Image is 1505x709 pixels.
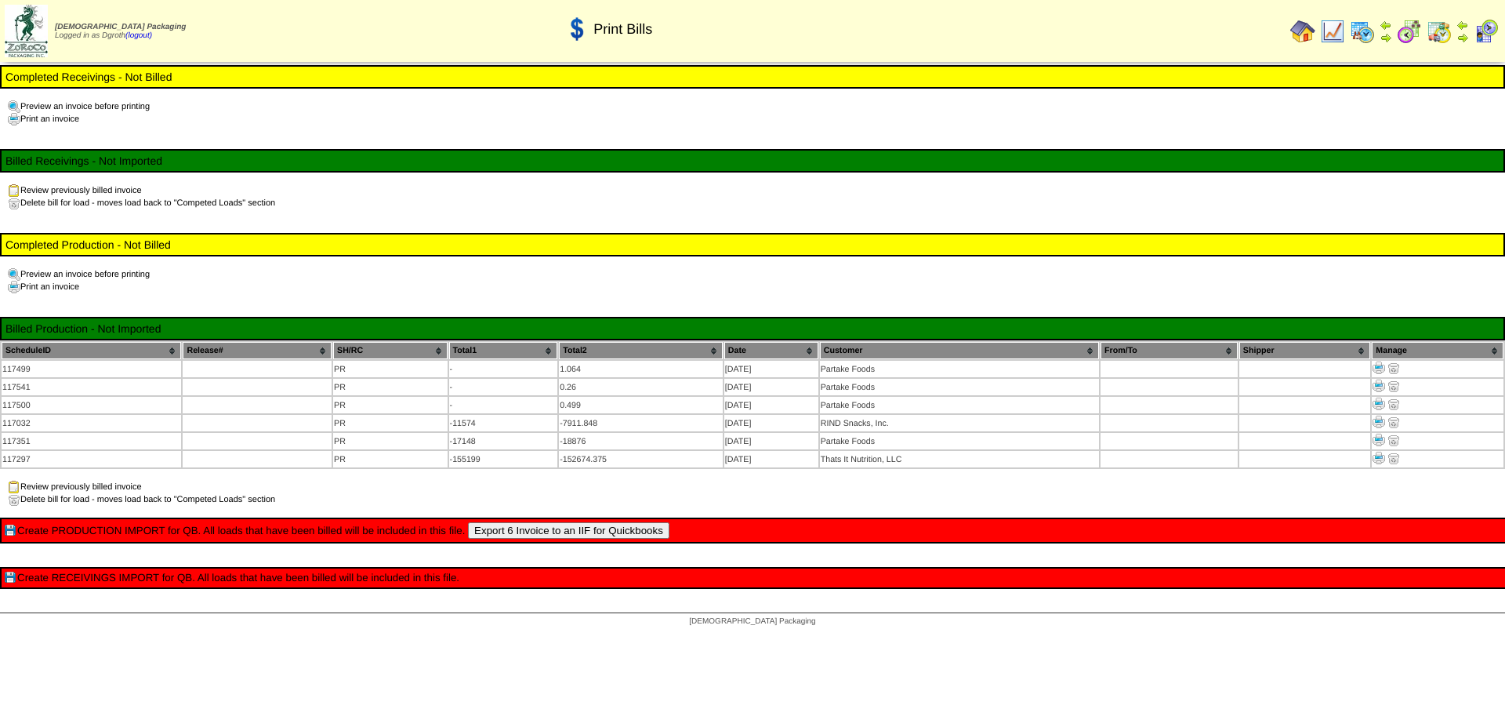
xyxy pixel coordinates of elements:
[724,361,818,377] td: [DATE]
[5,322,1500,336] td: Billed Production - Not Imported
[1373,398,1385,410] img: Print
[5,5,48,57] img: zoroco-logo-small.webp
[5,238,1500,252] td: Completed Production - Not Billed
[5,525,17,537] img: save.gif
[1320,19,1345,44] img: line_graph.gif
[1456,31,1469,44] img: arrowright.gif
[1373,416,1385,428] img: Print
[559,361,723,377] td: 1.064
[1350,19,1375,44] img: calendarprod.gif
[5,70,1500,84] td: Completed Receivings - Not Billed
[468,522,669,539] button: Export 6 Invoice to an IIF for Quickbooks
[1397,19,1422,44] img: calendarblend.gif
[820,451,1099,467] td: Thats It Nutrition, LLC
[183,342,332,359] th: Release#
[1387,362,1400,374] img: delete.gif
[8,281,20,293] img: print.gif
[1373,452,1385,464] img: Print
[333,361,448,377] td: PR
[55,23,186,40] span: Logged in as Dgroth
[1474,19,1499,44] img: calendarcustomer.gif
[1101,342,1238,359] th: From/To
[820,342,1099,359] th: Customer
[593,21,652,38] span: Print Bills
[820,433,1099,449] td: Partake Foods
[820,415,1099,431] td: RIND Snacks, Inc.
[465,525,669,536] a: Export 6 Invoice to an IIF for Quickbooks
[724,379,818,395] td: [DATE]
[2,433,181,449] td: 117351
[1380,19,1392,31] img: arrowleft.gif
[1373,380,1385,392] img: Print
[1387,434,1400,446] img: delete.gif
[333,342,448,359] th: SH/RC
[820,361,1099,377] td: Partake Foods
[333,433,448,449] td: PR
[1427,19,1452,44] img: calendarinout.gif
[724,451,818,467] td: [DATE]
[2,415,181,431] td: 117032
[55,23,186,31] span: [DEMOGRAPHIC_DATA] Packaging
[559,379,723,395] td: 0.26
[449,397,558,413] td: -
[8,268,20,281] img: preview.gif
[8,184,20,197] img: clipboard.gif
[820,379,1099,395] td: Partake Foods
[449,451,558,467] td: -155199
[1290,19,1315,44] img: home.gif
[2,342,181,359] th: ScheduleID
[559,342,723,359] th: Total2
[559,415,723,431] td: -7911.848
[2,397,181,413] td: 117500
[1373,362,1385,374] img: Print
[333,379,448,395] td: PR
[559,433,723,449] td: -18876
[333,397,448,413] td: PR
[8,197,20,209] img: delete.gif
[449,415,558,431] td: -11574
[1456,19,1469,31] img: arrowleft.gif
[449,361,558,377] td: -
[8,113,20,125] img: print.gif
[820,397,1099,413] td: Partake Foods
[1387,398,1400,410] img: delete.gif
[1387,452,1400,464] img: delete.gif
[689,617,815,626] span: [DEMOGRAPHIC_DATA] Packaging
[8,493,20,506] img: delete.gif
[724,415,818,431] td: [DATE]
[125,31,152,40] a: (logout)
[2,379,181,395] td: 117541
[724,433,818,449] td: [DATE]
[2,361,181,377] td: 117499
[1372,342,1503,359] th: Manage
[449,433,558,449] td: -17148
[333,415,448,431] td: PR
[1239,342,1371,359] th: Shipper
[8,481,20,493] img: clipboard.gif
[5,154,1500,168] td: Billed Receivings - Not Imported
[449,342,558,359] th: Total1
[333,451,448,467] td: PR
[559,451,723,467] td: -152674.375
[1387,380,1400,392] img: delete.gif
[449,379,558,395] td: -
[2,451,181,467] td: 117297
[8,100,20,113] img: preview.gif
[5,572,17,584] img: save.gif
[565,16,590,42] img: dollar.gif
[559,397,723,413] td: 0.499
[724,397,818,413] td: [DATE]
[1373,434,1385,446] img: Print
[724,342,818,359] th: Date
[1387,416,1400,428] img: delete.gif
[1380,31,1392,44] img: arrowright.gif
